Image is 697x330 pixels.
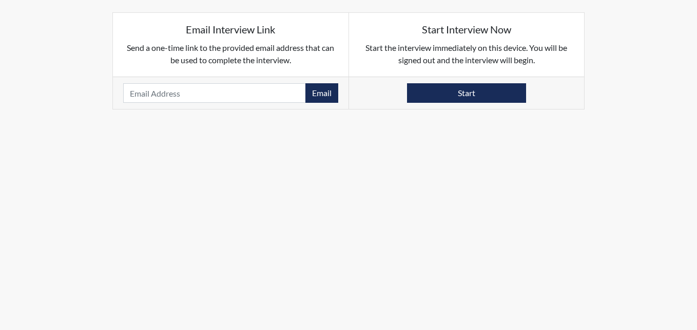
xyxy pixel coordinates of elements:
[407,83,526,103] button: Start
[123,42,338,66] p: Send a one-time link to the provided email address that can be used to complete the interview.
[359,23,574,35] h5: Start Interview Now
[305,83,338,103] button: Email
[359,42,574,66] p: Start the interview immediately on this device. You will be signed out and the interview will begin.
[123,23,338,35] h5: Email Interview Link
[123,83,306,103] input: Email Address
